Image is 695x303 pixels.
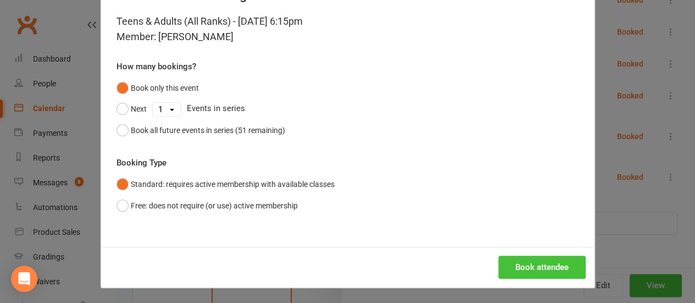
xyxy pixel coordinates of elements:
label: How many bookings? [116,60,196,73]
div: Events in series [116,98,579,119]
div: Teens & Adults (All Ranks) - [DATE] 6:15pm Member: [PERSON_NAME] [116,14,579,45]
button: Book all future events in series (51 remaining) [116,120,285,141]
div: Open Intercom Messenger [11,266,37,292]
div: Book all future events in series (51 remaining) [131,124,285,136]
button: Book attendee [498,256,586,279]
button: Standard: requires active membership with available classes [116,174,335,195]
button: Free: does not require (or use) active membership [116,195,298,216]
label: Booking Type [116,156,166,169]
button: Book only this event [116,78,199,98]
button: Next [116,98,147,119]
